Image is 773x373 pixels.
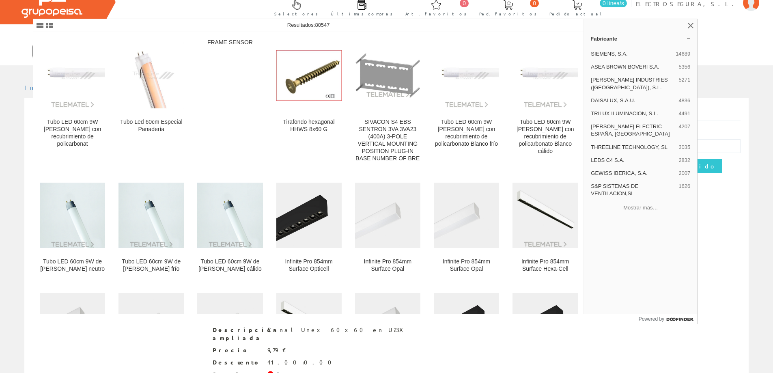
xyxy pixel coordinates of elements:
[287,22,330,28] span: Resultados:
[434,293,499,358] img: Infinite Pro 854mm Surface Opticell
[267,358,336,367] div: 41.00+0.00
[591,50,672,58] span: SIEMENS, S.A.
[33,172,112,282] a: Tubo LED 60cm 9W de cristal Blanco neutro Tubo LED 60cm 9W de [PERSON_NAME] neutro
[512,119,578,155] div: Tubo LED 60cm 9W [PERSON_NAME] con recubrimiento de policarbonato Blanco cálido
[639,315,664,323] span: Powered by
[40,119,105,148] div: Tubo LED 60cm 9W [PERSON_NAME] con recubrimiento de policarbonat
[331,10,393,18] span: Últimas compras
[267,326,408,334] div: Canal Unex 60x60 en U23X
[40,258,105,273] div: Tubo LED 60cm 9W de [PERSON_NAME] neutro
[40,183,105,248] img: Tubo LED 60cm 9W de cristal Blanco neutro
[276,293,342,358] img: Infinite Pro 854mm Surface Hexa-Cell
[197,39,263,46] div: FRAME SENSOR
[512,43,578,108] img: Tubo LED 60cm 9W de vidrio con recubrimiento de policarbonato Blanco cálido
[355,293,420,358] img: Infinite Pro 854mm Surface Hexa-Cell
[112,172,190,282] a: Tubo LED 60cm 9W de cristal Blanco frío Tubo LED 60cm 9W de [PERSON_NAME] frío
[118,43,184,108] img: Tubo Led 60cm Especial Panadería
[678,97,690,104] span: 4836
[678,63,690,71] span: 5356
[678,157,690,164] span: 2832
[591,76,675,91] span: [PERSON_NAME] INDUSTRIES ([GEOGRAPHIC_DATA]), S.L.
[276,119,342,133] div: Tirafondo hexagonal HHWS 8x60 G
[276,50,342,101] img: Tirafondo hexagonal HHWS 8x60 G
[355,53,420,98] img: SIVACON S4 EBS SENTRON 3VA 3VA23 (400A) 3-POLE VERTICAL MOUNTING POSITION PLUG-IN BASE NUMBER OF BRE
[639,314,698,324] a: Powered by
[678,110,690,117] span: 4491
[549,10,605,18] span: Pedido actual
[584,32,697,45] a: Fabricante
[267,346,286,354] div: 9,79 €
[118,293,184,358] img: Infinite Pro 854mm Surface Opal
[678,170,690,177] span: 2007
[213,326,261,342] span: Descripción ampliada
[506,32,584,172] a: Tubo LED 60cm 9W de vidrio con recubrimiento de policarbonato Blanco cálido Tubo LED 60cm 9W [PER...
[591,157,675,164] span: LEDS C4 S.A.
[40,43,105,108] img: Tubo LED 60cm 9W de vidrio con recubrimiento de policarbonat
[197,258,263,273] div: Tubo LED 60cm 9W de [PERSON_NAME] cálido
[270,32,348,172] a: Tirafondo hexagonal HHWS 8x60 G Tirafondo hexagonal HHWS 8x60 G
[591,144,675,151] span: THREELINE TECHNOLOGY, SL
[434,258,499,273] div: Infinite Pro 854mm Surface Opal
[315,22,329,28] span: 80547
[434,119,499,148] div: Tubo LED 60cm 9W [PERSON_NAME] con recubrimiento de policarbonato Blanco frío
[191,32,269,172] a: FRAME SENSOR
[276,183,342,248] img: Infinite Pro 854mm Surface Opticell
[678,76,690,91] span: 5271
[118,258,184,273] div: Tubo LED 60cm 9W de [PERSON_NAME] frío
[434,183,499,248] img: Infinite Pro 854mm Surface Opal
[40,293,105,358] img: Infinite Pro 854mm Surface Hexa-Cell
[33,32,112,172] a: Tubo LED 60cm 9W de vidrio con recubrimiento de policarbonat Tubo LED 60cm 9W [PERSON_NAME] con r...
[676,50,690,58] span: 14689
[479,10,537,18] span: Ped. favoritos
[197,293,263,358] img: Infinite Pro 854mm Surface Opal
[213,346,261,354] span: Precio
[587,201,694,214] button: Mostrar más…
[678,144,690,151] span: 3035
[118,119,184,133] div: Tubo Led 60cm Especial Panadería
[24,84,59,91] a: Inicio
[591,63,675,71] span: ASEA BROWN BOVERI S.A.
[591,123,675,138] span: [PERSON_NAME] ELECTRIC ESPAÑA, [GEOGRAPHIC_DATA]
[678,123,690,138] span: 4207
[591,183,675,197] span: S&P SISTEMAS DE VENTILACION,SL
[405,10,467,18] span: Art. favoritos
[276,258,342,273] div: Infinite Pro 854mm Surface Opticell
[512,293,578,358] img: Infinite Pro 854mm Surface Opticell
[512,183,578,248] img: Infinite Pro 854mm Surface Hexa-Cell
[349,32,427,172] a: SIVACON S4 EBS SENTRON 3VA 3VA23 (400A) 3-POLE VERTICAL MOUNTING POSITION PLUG-IN BASE NUMBER OF ...
[591,170,675,177] span: GEWISS IBERICA, S.A.
[349,172,427,282] a: Infinite Pro 854mm Surface Opal Infinite Pro 854mm Surface Opal
[434,43,499,108] img: Tubo LED 60cm 9W de vidrio con recubrimiento de policarbonato Blanco frío
[512,258,578,273] div: Infinite Pro 854mm Surface Hexa-Cell
[118,183,184,248] img: Tubo LED 60cm 9W de cristal Blanco frío
[427,32,506,172] a: Tubo LED 60cm 9W de vidrio con recubrimiento de policarbonato Blanco frío Tubo LED 60cm 9W [PERSO...
[355,119,420,162] div: SIVACON S4 EBS SENTRON 3VA 3VA23 (400A) 3-POLE VERTICAL MOUNTING POSITION PLUG-IN BASE NUMBER OF BRE
[274,10,318,18] span: Selectores
[355,258,420,273] div: Infinite Pro 854mm Surface Opal
[591,97,675,104] span: DAISALUX, S.A.U.
[197,183,263,248] img: Tubo LED 60cm 9W de cristal Blanco cálido
[355,183,420,248] img: Infinite Pro 854mm Surface Opal
[213,358,261,367] span: Descuento
[591,110,675,117] span: TRILUX ILUMINACION, S.L.
[427,172,506,282] a: Infinite Pro 854mm Surface Opal Infinite Pro 854mm Surface Opal
[191,172,269,282] a: Tubo LED 60cm 9W de cristal Blanco cálido Tubo LED 60cm 9W de [PERSON_NAME] cálido
[112,32,190,172] a: Tubo Led 60cm Especial Panadería Tubo Led 60cm Especial Panadería
[678,183,690,197] span: 1626
[270,172,348,282] a: Infinite Pro 854mm Surface Opticell Infinite Pro 854mm Surface Opticell
[506,172,584,282] a: Infinite Pro 854mm Surface Hexa-Cell Infinite Pro 854mm Surface Hexa-Cell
